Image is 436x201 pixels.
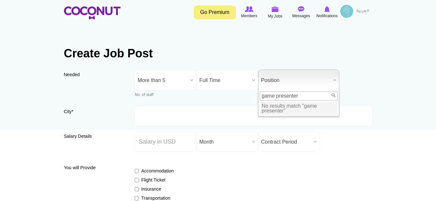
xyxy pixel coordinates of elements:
[317,13,338,19] span: Notifications
[272,6,279,12] img: My Jobs
[135,168,182,174] label: Accommodation
[135,169,139,173] input: Accommodation
[135,196,139,200] input: Transportation
[236,5,262,20] a: Browse Members Members
[292,13,310,19] span: Messages
[324,6,330,12] img: Notifications
[262,5,288,20] a: My Jobs My Jobs
[261,70,330,91] span: Position
[64,108,126,119] label: City
[245,6,253,12] img: Browse Members
[314,5,340,20] a: Notifications Notifications
[268,13,282,19] span: My Jobs
[194,6,236,19] a: Go Premium
[64,47,372,60] h1: Create Job Post
[261,132,311,152] span: Contract Period
[135,187,139,191] input: Insurance
[135,178,139,182] input: Flight Ticket
[64,164,126,171] label: You will Provide
[262,103,317,113] span: game presenter
[135,186,182,192] label: Insurance
[288,5,314,20] a: Messages Messages
[135,92,196,98] div: No. of staff
[260,102,338,115] li: No results match " "
[64,72,80,77] span: Needed
[135,131,196,152] input: Salary in USD
[138,70,188,91] span: More than 5
[135,177,182,183] label: Flight Ticket
[241,13,257,19] span: Members
[199,132,249,152] span: Month
[72,109,73,114] span: This field is required.
[64,6,120,19] img: Home
[353,5,372,18] a: العربية
[64,134,92,139] span: Salary Details
[199,70,249,91] span: Full Time
[298,6,305,12] img: Messages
